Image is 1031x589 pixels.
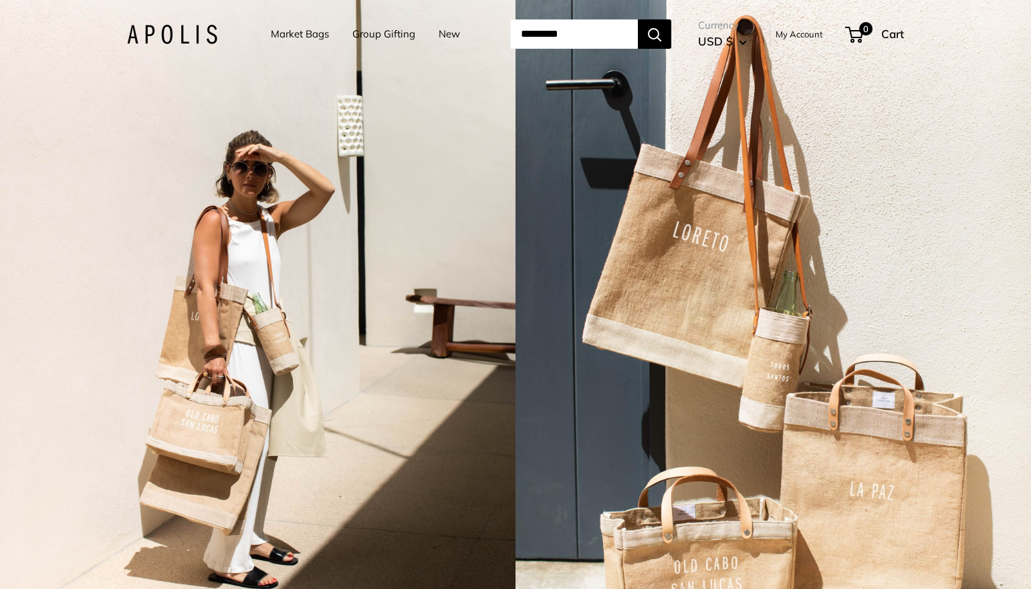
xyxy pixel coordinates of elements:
a: Group Gifting [352,25,415,43]
button: Search [638,19,671,49]
a: My Account [776,26,823,42]
button: USD $ [698,31,747,52]
span: Cart [881,27,904,41]
a: Market Bags [271,25,329,43]
input: Search... [510,19,638,49]
img: Apolis [127,25,217,44]
span: Currency [698,16,747,35]
a: 0 Cart [846,23,904,45]
a: New [439,25,460,43]
span: 0 [859,22,873,35]
span: USD $ [698,34,733,48]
